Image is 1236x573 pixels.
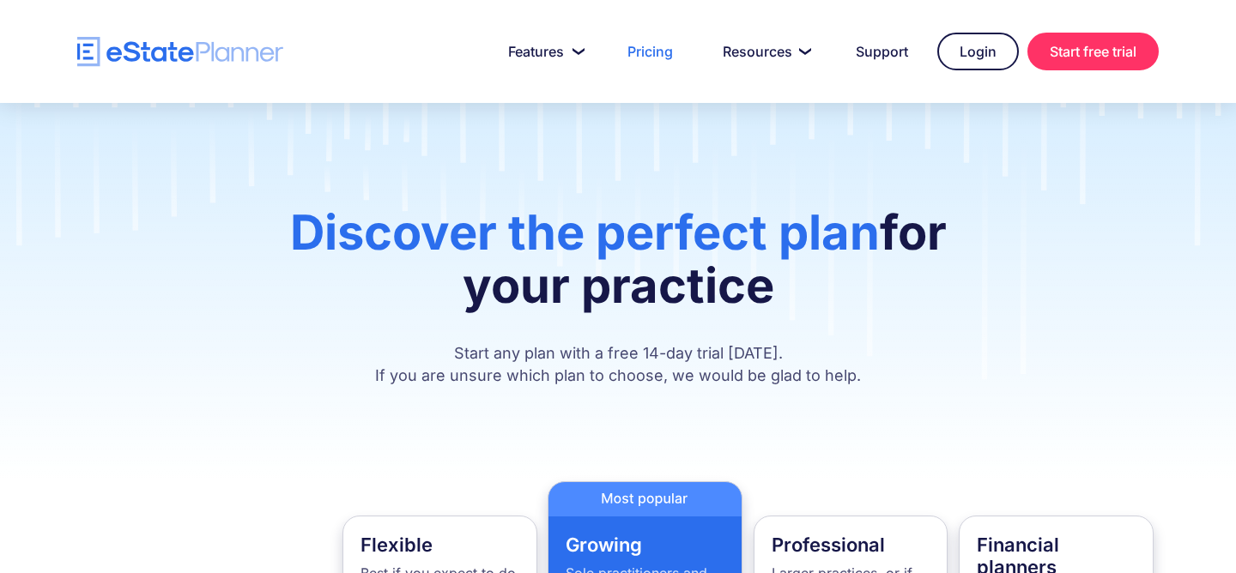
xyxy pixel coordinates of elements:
a: Resources [702,34,827,69]
a: Login [937,33,1019,70]
a: Pricing [607,34,694,69]
p: Start any plan with a free 14-day trial [DATE]. If you are unsure which plan to choose, we would ... [273,342,963,387]
a: home [77,37,283,67]
a: Features [488,34,598,69]
h4: Flexible [360,534,519,556]
h4: Growing [566,534,724,556]
span: Discover the perfect plan [290,203,880,262]
a: Start free trial [1027,33,1159,70]
h1: for your practice [273,206,963,329]
a: Support [835,34,929,69]
h4: Professional [772,534,930,556]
